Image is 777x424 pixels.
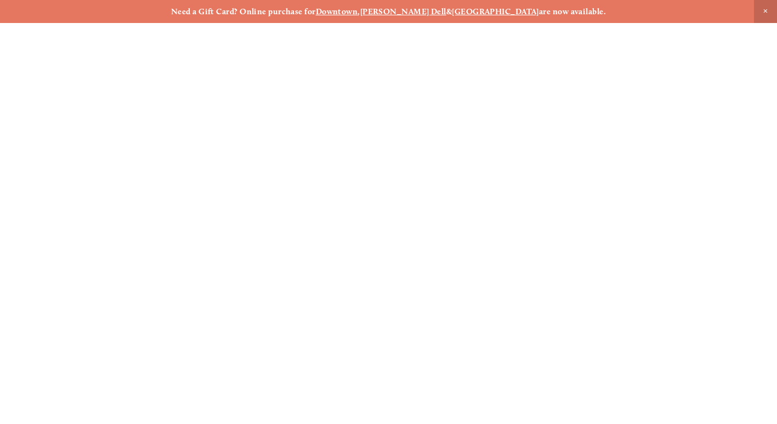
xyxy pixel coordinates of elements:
a: [PERSON_NAME] Dell [360,7,446,16]
a: Downtown [316,7,358,16]
strong: are now available. [539,7,606,16]
strong: Need a Gift Card? Online purchase for [171,7,316,16]
strong: & [446,7,452,16]
strong: , [358,7,360,16]
a: [GEOGRAPHIC_DATA] [452,7,539,16]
